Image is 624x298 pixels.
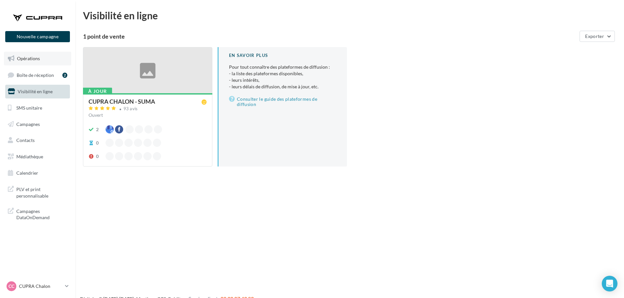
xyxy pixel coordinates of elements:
[89,105,207,113] a: 93 avis
[16,170,38,176] span: Calendrier
[8,283,14,289] span: CC
[16,207,67,221] span: Campagnes DataOnDemand
[16,137,35,143] span: Contacts
[83,10,616,20] div: Visibilité en ligne
[62,73,67,78] div: 2
[18,89,53,94] span: Visibilité en ligne
[4,182,71,202] a: PLV et print personnalisable
[229,83,337,90] li: - leurs délais de diffusion, de mise à jour, etc.
[16,154,43,159] span: Médiathèque
[89,112,103,118] span: Ouvert
[83,33,577,39] div: 1 point de vente
[4,68,71,82] a: Boîte de réception2
[4,133,71,147] a: Contacts
[83,88,112,95] div: À jour
[16,185,67,199] span: PLV et print personnalisable
[4,117,71,131] a: Campagnes
[89,98,155,104] div: CUPRA CHALON - SUMA
[585,33,604,39] span: Exporter
[16,121,40,127] span: Campagnes
[5,31,70,42] button: Nouvelle campagne
[580,31,615,42] button: Exporter
[96,153,99,160] div: 0
[4,150,71,164] a: Médiathèque
[96,126,99,133] div: 2
[229,95,337,108] a: Consulter le guide des plateformes de diffusion
[4,204,71,223] a: Campagnes DataOnDemand
[17,56,40,61] span: Opérations
[229,52,337,59] div: En savoir plus
[229,77,337,83] li: - leurs intérêts,
[4,101,71,115] a: SMS unitaire
[4,85,71,98] a: Visibilité en ligne
[229,70,337,77] li: - la liste des plateformes disponibles,
[5,280,70,292] a: CC CUPRA Chalon
[16,105,42,111] span: SMS unitaire
[4,52,71,65] a: Opérations
[4,166,71,180] a: Calendrier
[17,72,54,78] span: Boîte de réception
[19,283,62,289] p: CUPRA Chalon
[229,64,337,90] p: Pour tout connaître des plateformes de diffusion :
[123,107,138,111] div: 93 avis
[602,276,617,291] div: Open Intercom Messenger
[96,140,99,146] div: 0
